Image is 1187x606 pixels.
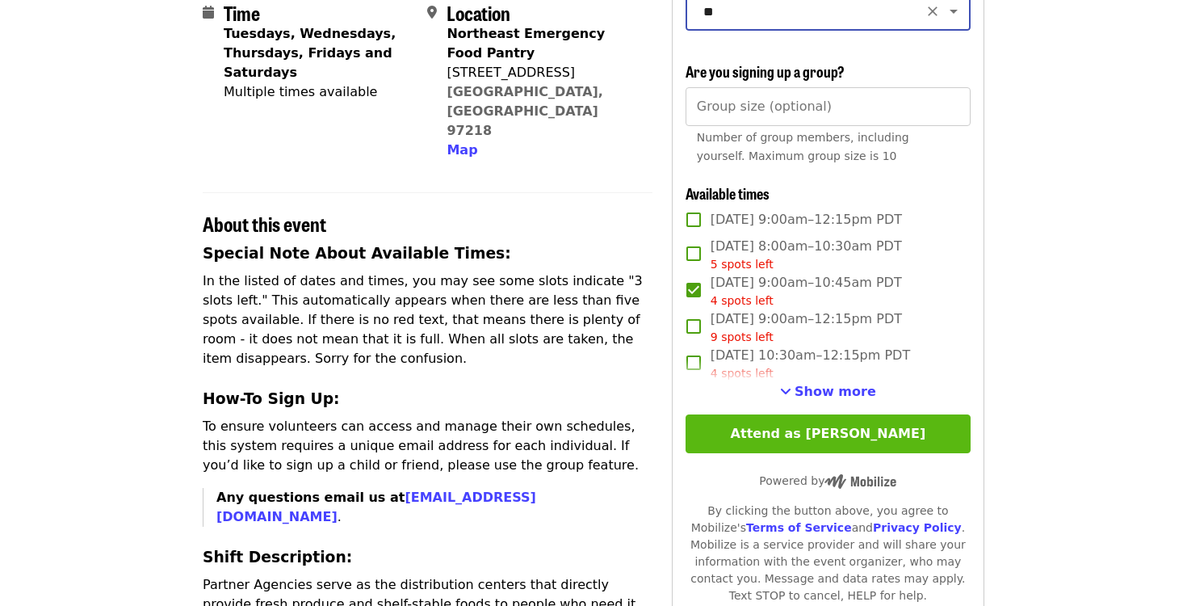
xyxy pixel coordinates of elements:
button: See more timeslots [780,382,876,402]
span: 4 spots left [711,367,774,380]
a: [GEOGRAPHIC_DATA], [GEOGRAPHIC_DATA] 97218 [447,84,603,138]
span: Are you signing up a group? [686,61,845,82]
span: [DATE] 9:00am–10:45am PDT [711,273,902,309]
span: Number of group members, including yourself. Maximum group size is 10 [697,131,909,162]
input: [object Object] [686,87,971,126]
span: Show more [795,384,876,399]
strong: Shift Description: [203,549,352,566]
strong: Tuesdays, Wednesdays, Thursdays, Fridays and Saturdays [224,26,396,80]
p: . [216,488,652,527]
span: Powered by [759,474,896,487]
div: Multiple times available [224,82,414,102]
span: Map [447,142,477,158]
i: calendar icon [203,5,214,20]
p: To ensure volunteers can access and manage their own schedules, this system requires a unique ema... [203,417,652,475]
span: [DATE] 9:00am–12:15pm PDT [711,210,902,229]
p: In the listed of dates and times, you may see some slots indicate "3 slots left." This automatica... [203,271,652,368]
strong: How-To Sign Up: [203,390,340,407]
span: Available times [686,183,770,204]
span: 9 spots left [711,330,774,343]
img: Powered by Mobilize [824,474,896,489]
span: [DATE] 8:00am–10:30am PDT [711,237,902,273]
button: Map [447,141,477,160]
strong: Special Note About Available Times: [203,245,511,262]
span: 5 spots left [711,258,774,271]
a: Terms of Service [746,521,852,534]
div: [STREET_ADDRESS] [447,63,639,82]
strong: Northeast Emergency Food Pantry [447,26,605,61]
span: [DATE] 9:00am–12:15pm PDT [711,309,902,346]
div: By clicking the button above, you agree to Mobilize's and . Mobilize is a service provider and wi... [686,503,971,604]
i: map-marker-alt icon [427,5,437,20]
button: Attend as [PERSON_NAME] [686,415,971,453]
span: 4 spots left [711,294,774,307]
strong: Any questions email us at [216,490,536,524]
a: Privacy Policy [873,521,962,534]
span: About this event [203,209,326,238]
span: [DATE] 10:30am–12:15pm PDT [711,346,910,382]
